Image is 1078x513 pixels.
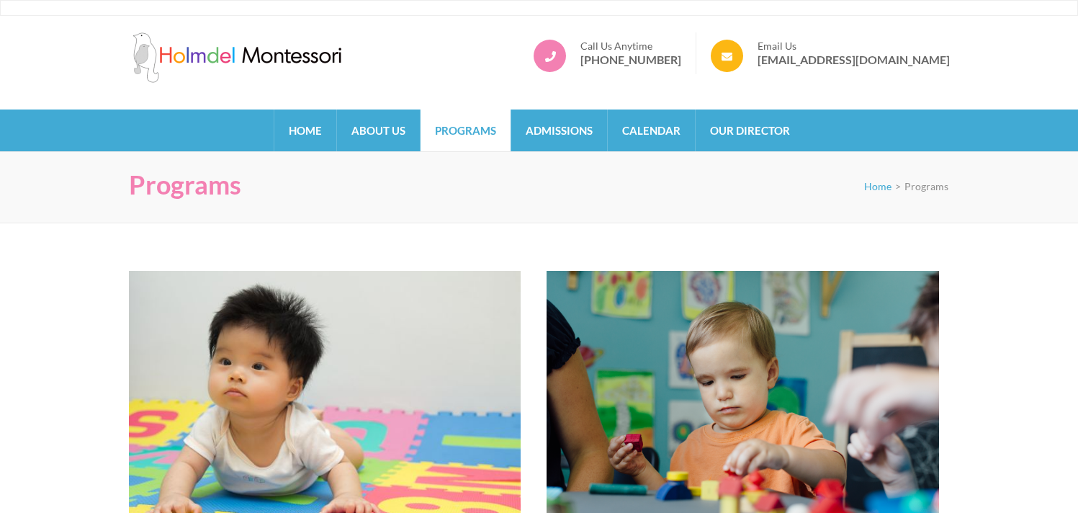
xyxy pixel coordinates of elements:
a: Our Director [696,110,804,151]
span: Email Us [758,40,950,53]
a: Admissions [511,110,607,151]
a: Calendar [608,110,695,151]
a: [PHONE_NUMBER] [580,53,681,67]
span: > [895,180,901,192]
a: About Us [337,110,420,151]
h1: Programs [129,169,241,200]
a: Programs [421,110,511,151]
a: Home [864,180,891,192]
img: Holmdel Montessori School [129,32,345,83]
a: [EMAIL_ADDRESS][DOMAIN_NAME] [758,53,950,67]
a: Home [274,110,336,151]
span: Call Us Anytime [580,40,681,53]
